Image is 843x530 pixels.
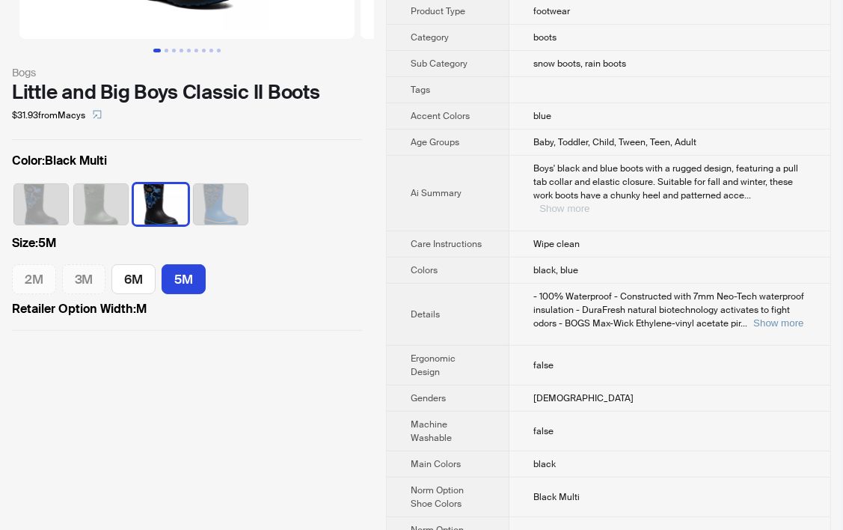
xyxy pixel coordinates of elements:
[533,264,578,276] span: black, blue
[411,458,461,470] span: Main Colors
[217,49,221,52] button: Go to slide 9
[209,49,213,52] button: Go to slide 8
[533,458,556,470] span: black
[411,484,464,510] span: Norm Option Shoe Colors
[533,136,696,148] span: Baby, Toddler, Child, Tween, Teen, Adult
[134,184,188,225] img: Black Multi
[411,84,430,96] span: Tags
[162,264,206,294] label: available
[187,49,191,52] button: Go to slide 5
[194,49,198,52] button: Go to slide 6
[12,300,362,318] label: M
[12,81,362,103] div: Little and Big Boys Classic II Boots
[93,110,102,119] span: select
[741,317,747,329] span: ...
[539,203,589,214] button: Expand
[533,58,626,70] span: snow boots, rain boots
[533,290,804,329] span: - 100% Waterproof - Constructed with 7mm Neo-Tech waterproof insulation - DuraFresh natural biote...
[172,49,176,52] button: Go to slide 3
[12,103,362,127] div: $31.93 from Macys
[12,301,136,317] span: Retailer Option Width :
[194,184,248,225] img: Strong Blue
[153,49,161,52] button: Go to slide 1
[411,5,465,17] span: Product Type
[411,264,438,276] span: Colors
[62,264,106,294] label: unavailable
[411,392,446,404] span: Genders
[111,264,156,294] label: available
[124,271,143,287] span: 6M
[533,392,634,404] span: [DEMOGRAPHIC_DATA]
[12,64,362,81] div: Bogs
[180,49,183,52] button: Go to slide 4
[74,183,128,223] label: unavailable
[411,238,482,250] span: Care Instructions
[165,49,168,52] button: Go to slide 2
[12,153,45,168] span: Color :
[744,189,751,201] span: ...
[12,152,362,170] label: Black Multi
[75,271,94,287] span: 3M
[411,418,452,444] span: Machine Washable
[411,136,459,148] span: Age Groups
[194,183,248,223] label: unavailable
[411,31,449,43] span: Category
[411,58,468,70] span: Sub Category
[25,271,43,287] span: 2M
[411,308,440,320] span: Details
[411,110,470,122] span: Accent Colors
[174,271,193,287] span: 5M
[533,359,554,371] span: false
[533,162,806,216] div: Boys' black and blue boots with a rugged design, featuring a pull tab collar and elastic closure....
[533,425,554,437] span: false
[14,183,68,223] label: unavailable
[12,235,38,251] span: Size :
[533,110,551,122] span: blue
[12,234,362,252] label: 5M
[753,317,803,329] button: Expand
[134,183,188,223] label: available
[14,184,68,225] img: Black
[74,184,128,225] img: Dark Green
[533,491,580,503] span: Black Multi
[411,187,462,199] span: Ai Summary
[533,162,798,201] span: Boys' black and blue boots with a rugged design, featuring a pull tab collar and elastic closure....
[202,49,206,52] button: Go to slide 7
[533,5,570,17] span: footwear
[411,353,456,378] span: Ergonomic Design
[533,290,806,330] div: - 100% Waterproof - Constructed with 7mm Neo-Tech waterproof insulation - DuraFresh natural biote...
[533,31,557,43] span: boots
[533,238,580,250] span: Wipe clean
[12,264,56,294] label: unavailable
